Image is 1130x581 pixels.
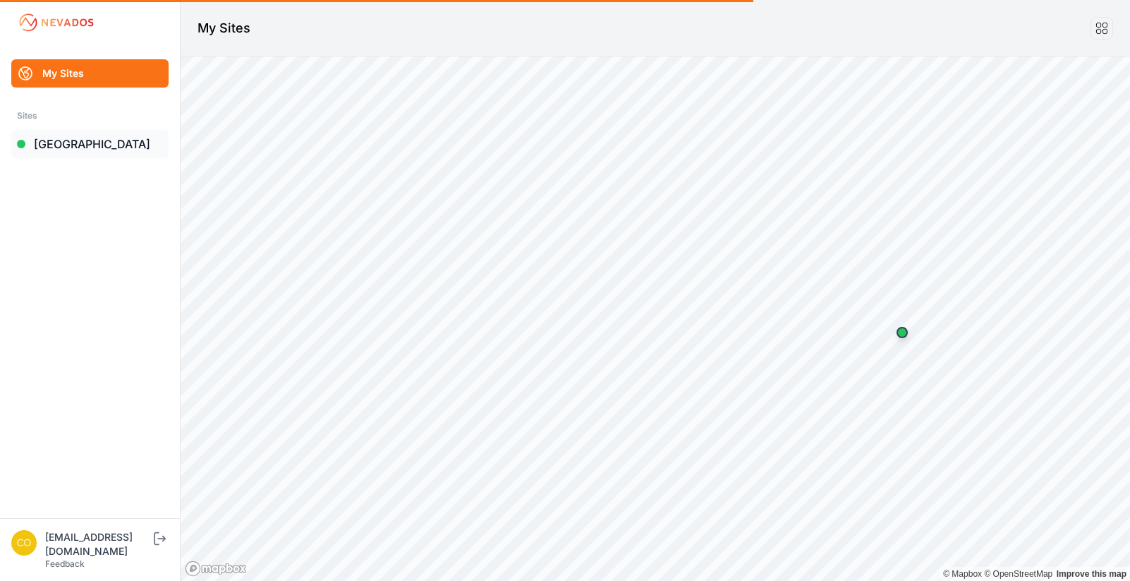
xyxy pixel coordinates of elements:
[45,530,151,558] div: [EMAIL_ADDRESS][DOMAIN_NAME]
[17,107,163,124] div: Sites
[181,56,1130,581] canvas: Map
[17,11,96,34] img: Nevados
[198,18,250,38] h1: My Sites
[11,130,169,158] a: [GEOGRAPHIC_DATA]
[45,558,85,569] a: Feedback
[185,561,247,577] a: Mapbox logo
[984,569,1052,579] a: OpenStreetMap
[11,59,169,88] a: My Sites
[1057,569,1126,579] a: Map feedback
[888,318,916,347] div: Map marker
[943,569,982,579] a: Mapbox
[11,530,37,556] img: controlroomoperator@invenergy.com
